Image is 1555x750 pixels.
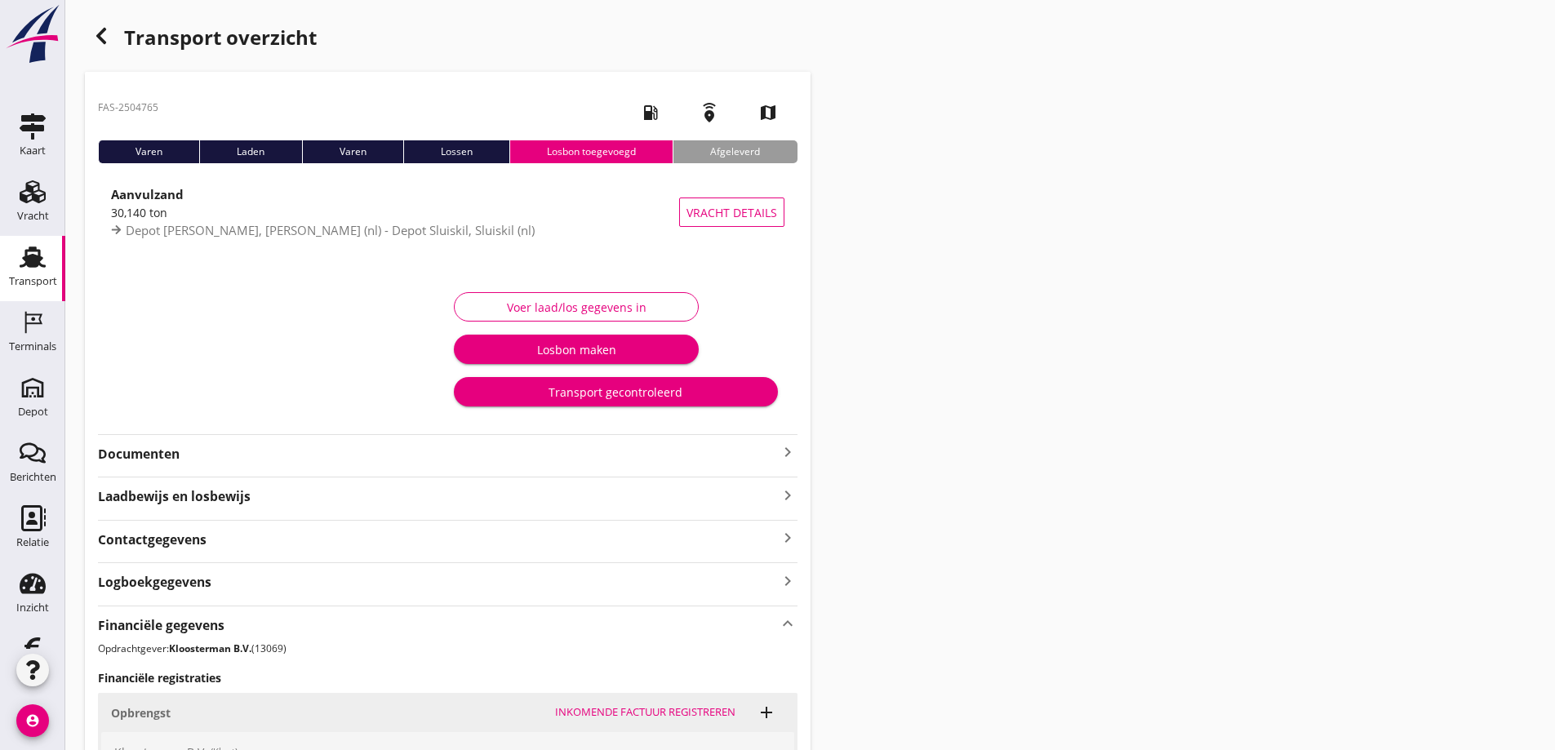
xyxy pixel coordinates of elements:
[98,573,211,592] strong: Logboekgegevens
[10,472,56,482] div: Berichten
[20,145,46,156] div: Kaart
[98,487,778,506] strong: Laadbewijs en losbewijs
[778,527,797,549] i: keyboard_arrow_right
[549,701,742,724] button: Inkomende factuur registreren
[628,90,673,135] i: local_gas_station
[9,276,57,286] div: Transport
[454,292,699,322] button: Voer laad/los gegevens in
[16,602,49,613] div: Inzicht
[778,486,797,505] i: keyboard_arrow_right
[16,537,49,548] div: Relatie
[302,140,403,163] div: Varen
[85,20,811,59] div: Transport overzicht
[673,140,797,163] div: Afgeleverd
[403,140,509,163] div: Lossen
[778,613,797,635] i: keyboard_arrow_up
[679,197,784,227] button: Vracht details
[467,341,686,358] div: Losbon maken
[555,704,735,721] div: Inkomende factuur registreren
[98,100,158,115] p: FAS-2504765
[17,211,49,221] div: Vracht
[126,222,535,238] span: Depot [PERSON_NAME], [PERSON_NAME] (nl) - Depot Sluiskil, Sluiskil (nl)
[111,204,679,221] div: 30,140 ton
[169,641,251,655] strong: Kloosterman B.V.
[98,176,797,248] a: Aanvulzand30,140 tonDepot [PERSON_NAME], [PERSON_NAME] (nl) - Depot Sluiskil, Sluiskil (nl)Vracht...
[199,140,301,163] div: Laden
[98,445,778,464] strong: Documenten
[454,335,699,364] button: Losbon maken
[98,530,207,549] strong: Contactgegevens
[16,704,49,737] i: account_circle
[98,641,797,656] p: Opdrachtgever: (13069)
[18,406,48,417] div: Depot
[98,616,224,635] strong: Financiële gegevens
[111,705,171,721] strong: Opbrengst
[778,442,797,462] i: keyboard_arrow_right
[111,186,184,202] strong: Aanvulzand
[98,669,797,686] h3: Financiële registraties
[686,90,732,135] i: emergency_share
[9,341,56,352] div: Terminals
[467,384,764,401] div: Transport gecontroleerd
[757,703,776,722] i: add
[509,140,673,163] div: Losbon toegevoegd
[3,4,62,64] img: logo-small.a267ee39.svg
[468,299,685,316] div: Voer laad/los gegevens in
[745,90,791,135] i: map
[778,570,797,592] i: keyboard_arrow_right
[98,140,199,163] div: Varen
[454,377,777,406] button: Transport gecontroleerd
[686,204,777,221] span: Vracht details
